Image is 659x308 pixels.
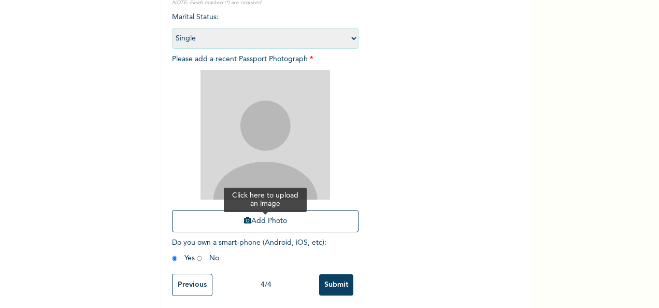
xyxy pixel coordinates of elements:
[200,70,330,200] img: Crop
[172,239,326,262] span: Do you own a smart-phone (Android, iOS, etc) : Yes No
[319,274,353,296] input: Submit
[212,279,319,290] div: 4 / 4
[172,274,212,296] input: Previous
[172,55,359,237] span: Please add a recent Passport Photograph
[172,210,359,232] button: Add Photo
[172,13,359,42] span: Marital Status :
